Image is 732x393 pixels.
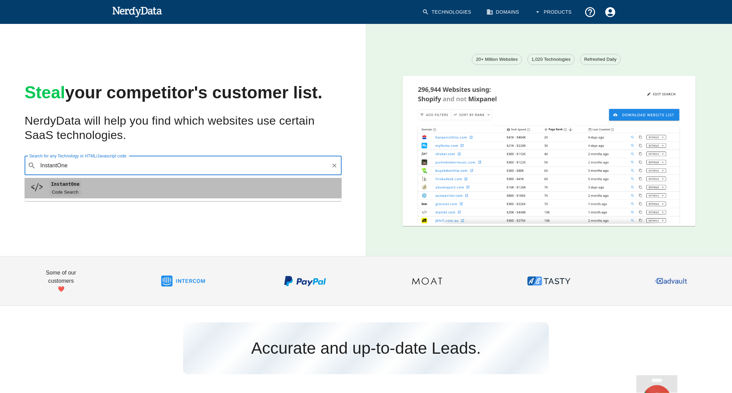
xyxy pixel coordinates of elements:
[530,2,577,22] button: Products
[25,83,65,102] span: Steal
[49,189,81,196] span: Code Search
[49,180,81,187] code: InstantOne
[283,259,327,303] img: PayPal
[580,2,600,22] button: Support and Documentation
[528,56,575,63] span: 1,020 Technologies
[482,2,525,22] a: Domains
[580,56,620,63] span: Refreshed Daily
[25,114,342,142] h2: NerdyData will help you find which websites use certain SaaS technologies.
[527,54,575,65] a: 1,020 Technologies
[112,5,162,18] img: NerdyData.com
[29,153,126,159] label: Search for any Technology or HTML/Javascript code
[330,161,339,170] button: Clear
[25,83,342,103] h1: your competitor's customer list.
[472,56,521,63] span: 20+ Million Websites
[649,259,693,303] img: Advault
[405,259,449,303] img: Moat
[600,2,620,22] button: Account Settings
[418,2,477,22] a: Technologies
[472,54,522,65] a: 20+ Million Websites
[403,76,695,224] img: A screenshot of a report showing the total number of websites using Shopify
[580,54,621,65] a: Refreshed Daily
[161,259,205,303] img: Intercom
[183,322,549,374] h3: Accurate and up-to-date Leads.
[527,259,571,303] img: ABTasty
